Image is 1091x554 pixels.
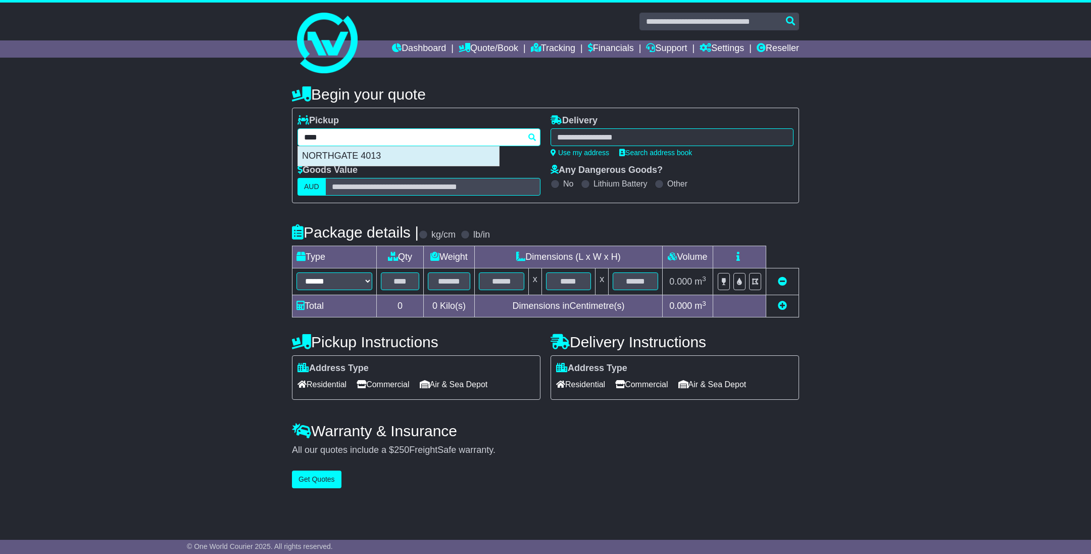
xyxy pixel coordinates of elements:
[615,377,668,392] span: Commercial
[646,40,687,58] a: Support
[420,377,488,392] span: Air & Sea Depot
[528,268,541,295] td: x
[297,377,346,392] span: Residential
[377,295,424,317] td: 0
[297,178,326,196] label: AUD
[394,445,409,455] span: 250
[424,246,475,268] td: Weight
[596,268,609,295] td: x
[474,246,662,268] td: Dimensions (L x W x H)
[757,40,799,58] a: Reseller
[432,301,437,311] span: 0
[700,40,744,58] a: Settings
[297,115,339,126] label: Pickup
[667,179,687,189] label: Other
[187,542,333,550] span: © One World Courier 2025. All rights reserved.
[357,377,409,392] span: Commercial
[431,229,456,241] label: kg/cm
[292,445,799,456] div: All our quotes include a $ FreightSafe warranty.
[474,295,662,317] td: Dimensions in Centimetre(s)
[292,86,799,103] h4: Begin your quote
[702,275,706,283] sup: 3
[297,165,358,176] label: Goods Value
[551,115,598,126] label: Delivery
[551,165,663,176] label: Any Dangerous Goods?
[695,301,706,311] span: m
[556,363,627,374] label: Address Type
[593,179,648,189] label: Lithium Battery
[459,40,518,58] a: Quote/Book
[292,471,341,488] button: Get Quotes
[531,40,575,58] a: Tracking
[669,301,692,311] span: 0.000
[292,224,419,241] h4: Package details |
[473,229,490,241] label: lb/in
[702,300,706,307] sup: 3
[619,149,692,157] a: Search address book
[778,276,787,287] a: Remove this item
[695,276,706,287] span: m
[669,276,692,287] span: 0.000
[298,147,499,166] div: NORTHGATE 4013
[292,423,799,439] h4: Warranty & Insurance
[551,149,609,157] a: Use my address
[297,128,540,146] typeahead: Please provide city
[551,334,799,350] h4: Delivery Instructions
[778,301,787,311] a: Add new item
[662,246,713,268] td: Volume
[678,377,747,392] span: Air & Sea Depot
[297,363,369,374] label: Address Type
[424,295,475,317] td: Kilo(s)
[292,246,377,268] td: Type
[392,40,446,58] a: Dashboard
[556,377,605,392] span: Residential
[563,179,573,189] label: No
[377,246,424,268] td: Qty
[588,40,634,58] a: Financials
[292,334,540,350] h4: Pickup Instructions
[292,295,377,317] td: Total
